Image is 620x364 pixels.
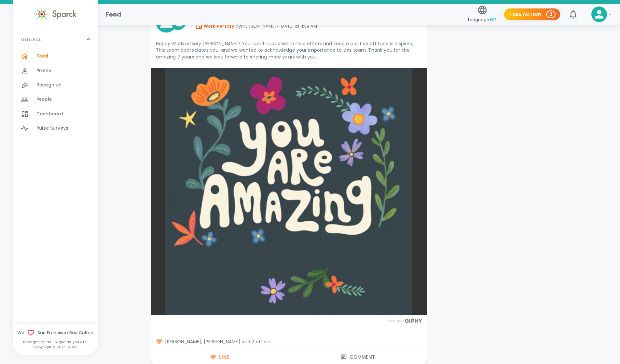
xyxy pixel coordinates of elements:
span: People [36,96,52,103]
a: Feed [13,49,98,63]
button: Language:en [465,3,499,26]
a: People [13,92,98,107]
a: Pulse Surveys [13,121,98,136]
div: GENERAL [13,49,98,138]
h1: Feed [105,9,122,19]
a: Recognize! [13,78,98,92]
span: [PERSON_NAME], [PERSON_NAME] and 2 others [156,338,421,345]
p: Copyright © 2017 - 2025 [13,344,98,350]
button: Like [151,350,289,364]
img: Sparck logo [34,6,76,22]
span: We San Francisco Bay Coffee [13,329,98,337]
p: by [PERSON_NAME] • [DATE] at 11:39 AM [195,22,408,30]
a: Sparck logo [13,6,98,22]
span: Workiversary [195,23,235,29]
p: GENERAL [21,36,41,43]
span: Dashboard [36,111,63,117]
span: Feed [36,53,48,59]
button: Take Action 2 [504,8,560,20]
span: Profile [36,68,51,74]
a: Profile [13,64,98,78]
p: 2 [549,11,552,18]
button: Comment [289,350,427,364]
div: GENERAL [13,30,98,49]
span: Recognize! [36,82,62,88]
p: Recognition as unique as you are! [13,339,98,344]
span: Language: [468,15,496,24]
img: Powered by GIPHY [385,318,424,323]
p: Happy Workiversary [PERSON_NAME]! Your continuous will to help others and keep a positive attitud... [156,40,421,60]
span: Pulse Surveys [36,125,68,132]
a: Dashboard [13,107,98,121]
span: en [490,16,496,23]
